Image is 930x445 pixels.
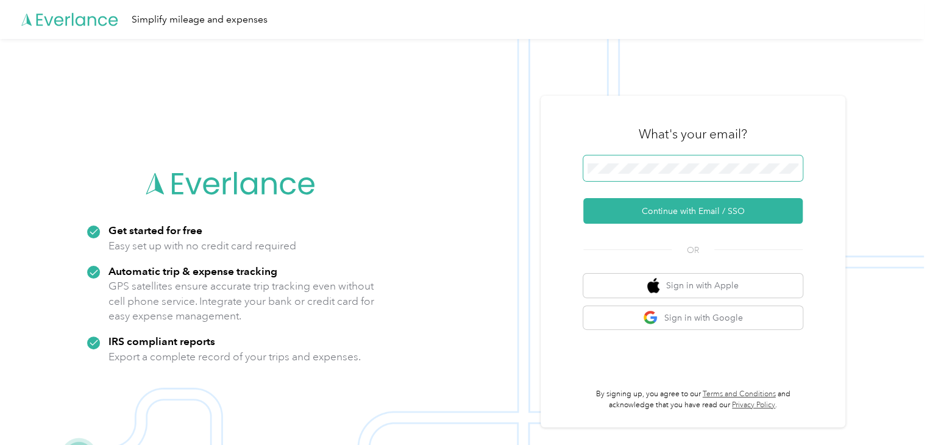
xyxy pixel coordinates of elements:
[643,310,658,326] img: google logo
[583,274,803,297] button: apple logoSign in with Apple
[583,389,803,410] p: By signing up, you agree to our and acknowledge that you have read our .
[732,400,775,410] a: Privacy Policy
[672,244,714,257] span: OR
[647,278,659,293] img: apple logo
[108,238,296,254] p: Easy set up with no credit card required
[703,390,776,399] a: Terms and Conditions
[108,279,375,324] p: GPS satellites ensure accurate trip tracking even without cell phone service. Integrate your bank...
[132,12,268,27] div: Simplify mileage and expenses
[583,306,803,330] button: google logoSign in with Google
[108,265,277,277] strong: Automatic trip & expense tracking
[108,335,215,347] strong: IRS compliant reports
[108,349,361,365] p: Export a complete record of your trips and expenses.
[583,198,803,224] button: Continue with Email / SSO
[639,126,747,143] h3: What's your email?
[108,224,202,237] strong: Get started for free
